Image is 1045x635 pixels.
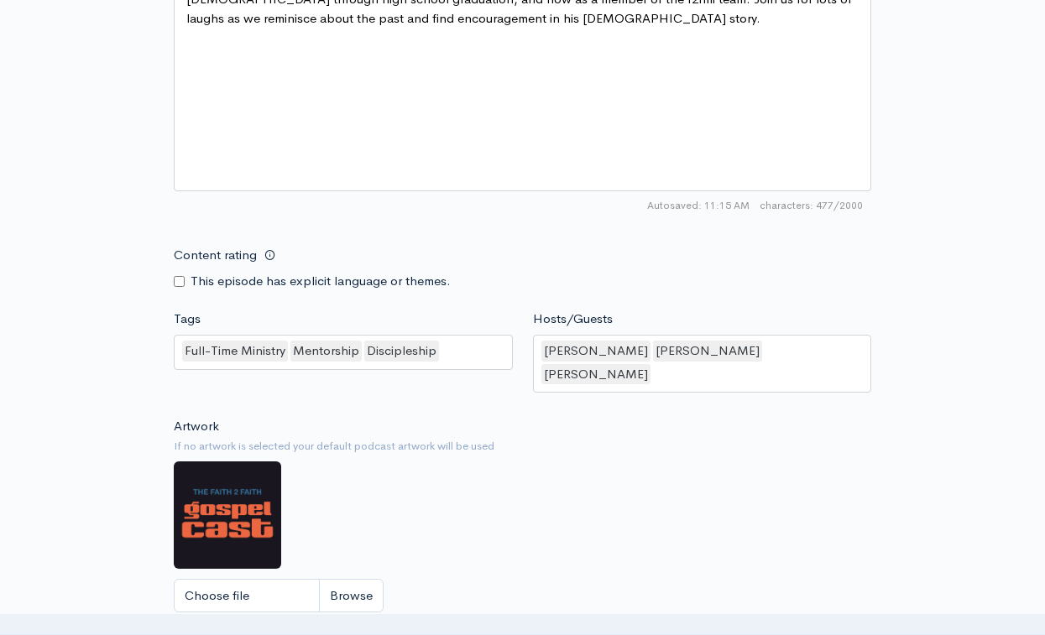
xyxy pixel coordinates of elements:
label: This episode has explicit language or themes. [191,272,451,291]
label: Content rating [174,238,257,273]
small: If no artwork is selected your default podcast artwork will be used [174,438,871,455]
div: [PERSON_NAME] [541,341,651,362]
div: Mentorship [290,341,362,362]
div: [PERSON_NAME] [653,341,762,362]
label: Artwork [174,417,219,436]
span: Autosaved: 11:15 AM [647,198,750,213]
div: Discipleship [364,341,439,362]
div: Full-Time Ministry [182,341,288,362]
label: Hosts/Guests [533,310,613,329]
label: Tags [174,310,201,329]
span: 477/2000 [760,198,863,213]
div: [PERSON_NAME] [541,364,651,385]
